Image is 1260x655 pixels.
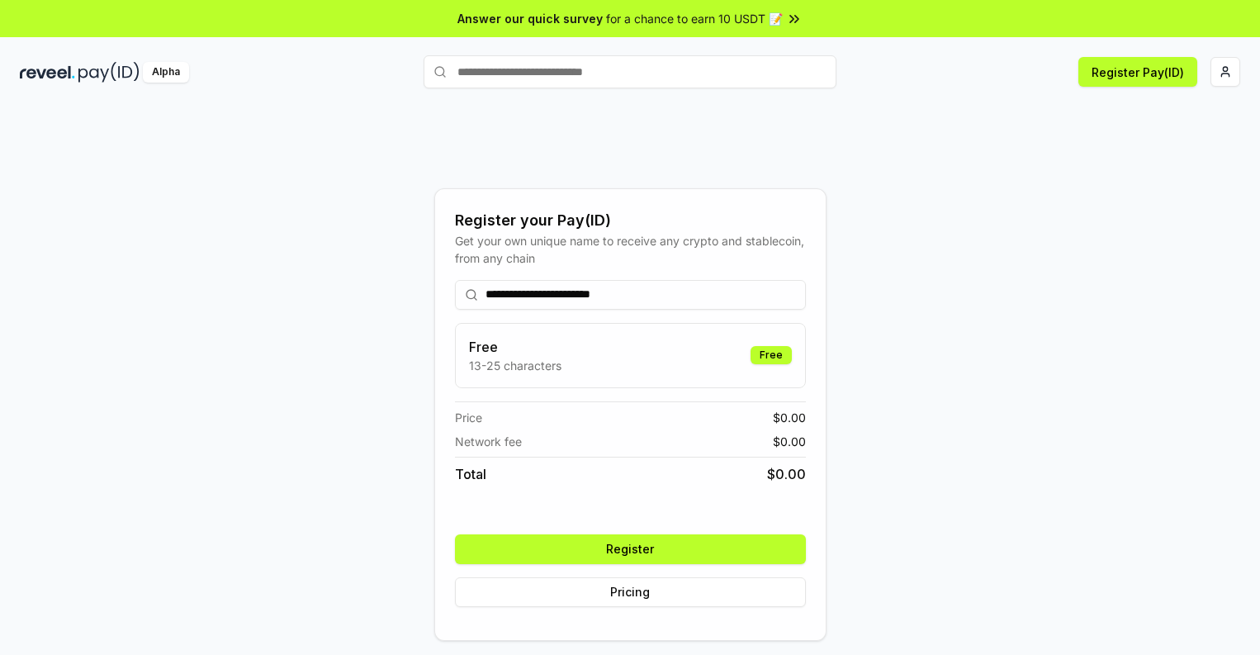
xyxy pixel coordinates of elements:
[20,62,75,83] img: reveel_dark
[455,232,806,267] div: Get your own unique name to receive any crypto and stablecoin, from any chain
[455,577,806,607] button: Pricing
[455,409,482,426] span: Price
[767,464,806,484] span: $ 0.00
[773,409,806,426] span: $ 0.00
[1078,57,1197,87] button: Register Pay(ID)
[469,337,561,357] h3: Free
[606,10,783,27] span: for a chance to earn 10 USDT 📝
[78,62,140,83] img: pay_id
[457,10,603,27] span: Answer our quick survey
[143,62,189,83] div: Alpha
[469,357,561,374] p: 13-25 characters
[455,433,522,450] span: Network fee
[455,464,486,484] span: Total
[751,346,792,364] div: Free
[455,534,806,564] button: Register
[773,433,806,450] span: $ 0.00
[455,209,806,232] div: Register your Pay(ID)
